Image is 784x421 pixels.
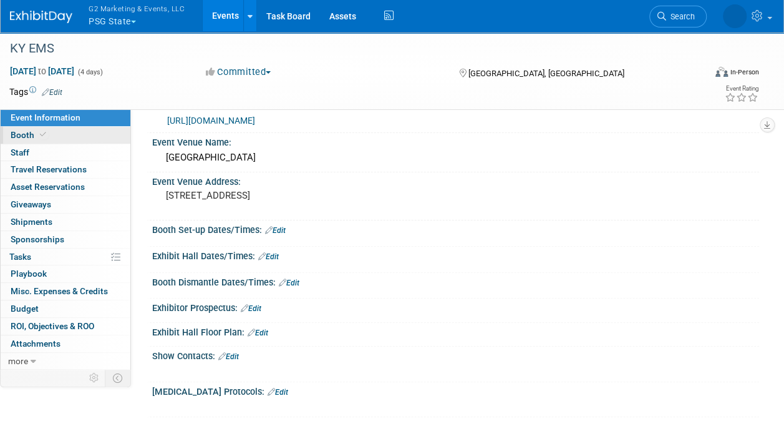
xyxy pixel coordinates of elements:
[11,269,47,279] span: Playbook
[11,321,94,331] span: ROI, Objectives & ROO
[162,148,750,167] div: [GEOGRAPHIC_DATA]
[9,252,31,262] span: Tasks
[11,234,64,244] span: Sponsorships
[167,116,255,126] a: [URL][DOMAIN_NAME]
[1,214,130,230] a: Shipments
[9,86,62,98] td: Tags
[42,88,62,97] a: Edit
[84,370,105,386] td: Personalize Event Tab Strip
[1,318,130,335] a: ROI, Objectives & ROO
[6,37,695,60] div: KY EMS
[1,231,130,248] a: Sponsorships
[11,339,60,349] span: Attachments
[9,66,75,77] span: [DATE] [DATE]
[77,68,103,76] span: (4 days)
[1,265,130,282] a: Playbook
[715,67,728,77] img: Format-Inperson.png
[40,131,46,138] i: Booth reservation complete
[723,4,747,28] img: Erica Modica
[11,217,52,227] span: Shipments
[725,86,758,92] div: Event Rating
[1,196,130,213] a: Giveaways
[152,172,759,188] div: Event Venue Address:
[201,66,276,79] button: Committed
[1,161,130,178] a: Travel Reservations
[1,127,130,144] a: Booth
[152,347,759,363] div: Show Contacts:
[279,279,299,287] a: Edit
[1,335,130,352] a: Attachments
[248,329,268,337] a: Edit
[649,6,707,27] a: Search
[258,252,279,261] a: Edit
[1,353,130,370] a: more
[152,273,759,289] div: Booth Dismantle Dates/Times:
[666,12,695,21] span: Search
[105,370,131,386] td: Toggle Event Tabs
[730,67,759,77] div: In-Person
[241,304,261,313] a: Edit
[1,283,130,300] a: Misc. Expenses & Credits
[152,220,759,237] div: Booth Set-up Dates/Times:
[152,382,759,399] div: [MEDICAL_DATA] Protocols:
[1,144,130,161] a: Staff
[1,179,130,196] a: Asset Reservations
[1,300,130,317] a: Budget
[166,190,391,201] pre: [STREET_ADDRESS]
[36,66,48,76] span: to
[11,199,51,209] span: Giveaways
[650,65,759,84] div: Event Format
[1,109,130,126] a: Event Information
[8,356,28,366] span: more
[11,304,39,314] span: Budget
[89,2,185,15] span: G2 Marketing & Events, LLC
[265,226,286,235] a: Edit
[11,182,85,192] span: Asset Reservations
[11,286,108,296] span: Misc. Expenses & Credits
[152,323,759,339] div: Exhibit Hall Floor Plan:
[218,352,239,361] a: Edit
[10,11,72,23] img: ExhibitDay
[11,164,87,174] span: Travel Reservations
[152,247,759,263] div: Exhibit Hall Dates/Times:
[11,147,29,157] span: Staff
[152,133,759,149] div: Event Venue Name:
[268,388,288,397] a: Edit
[152,299,759,315] div: Exhibitor Prospectus:
[11,130,49,140] span: Booth
[468,69,624,78] span: [GEOGRAPHIC_DATA], [GEOGRAPHIC_DATA]
[1,249,130,265] a: Tasks
[11,112,80,122] span: Event Information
